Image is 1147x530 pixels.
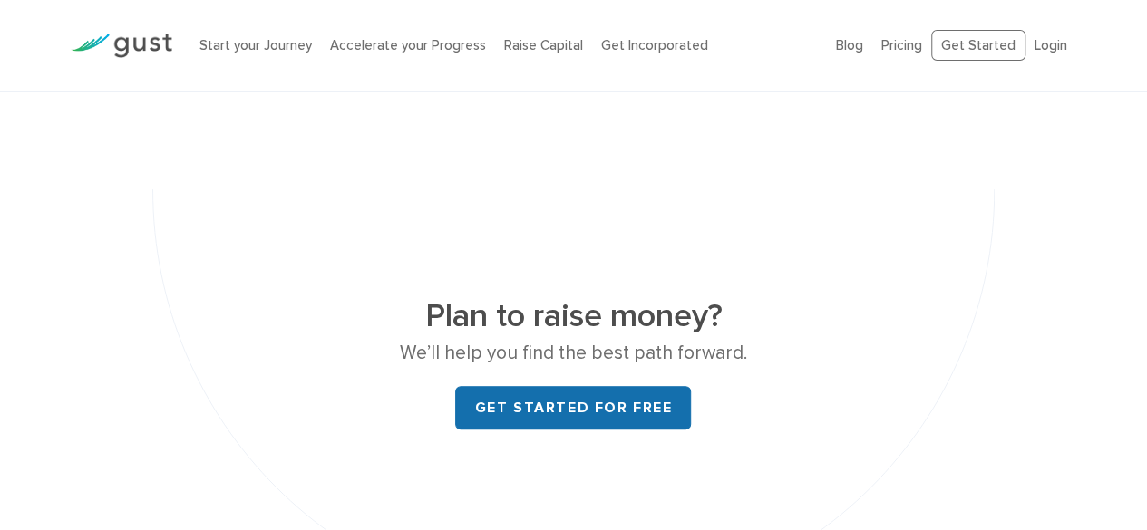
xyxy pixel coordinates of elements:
[931,30,1025,62] a: Get Started
[601,37,708,53] a: Get Incorporated
[881,37,922,53] a: Pricing
[232,294,915,338] h2: Plan to raise money?
[232,338,915,369] p: We’ll help you find the best path forward.
[71,34,172,58] img: Gust Logo
[836,37,863,53] a: Blog
[1035,37,1067,53] a: Login
[504,37,583,53] a: Raise Capital
[199,37,312,53] a: Start your Journey
[455,386,691,429] a: Get started for free
[330,37,486,53] a: Accelerate your Progress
